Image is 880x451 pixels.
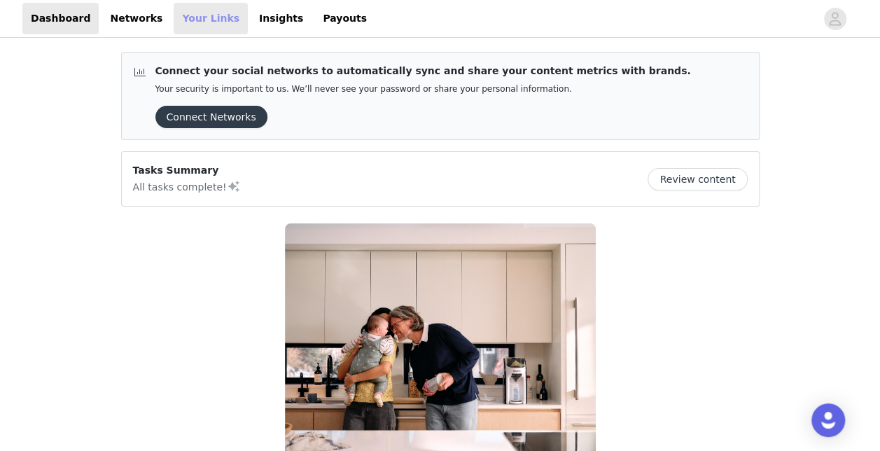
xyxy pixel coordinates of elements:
[174,3,248,34] a: Your Links
[648,168,747,190] button: Review content
[314,3,375,34] a: Payouts
[251,3,312,34] a: Insights
[133,163,241,178] p: Tasks Summary
[102,3,171,34] a: Networks
[828,8,841,30] div: avatar
[22,3,99,34] a: Dashboard
[155,84,691,95] p: Your security is important to us. We’ll never see your password or share your personal information.
[155,64,691,78] p: Connect your social networks to automatically sync and share your content metrics with brands.
[155,106,267,128] button: Connect Networks
[811,403,845,437] div: Open Intercom Messenger
[133,178,241,195] p: All tasks complete!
